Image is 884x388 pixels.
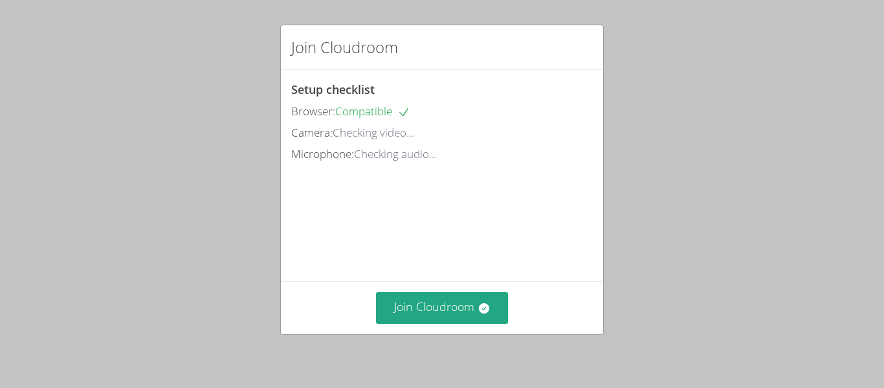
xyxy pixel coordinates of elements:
[291,36,398,59] h2: Join Cloudroom
[291,82,375,97] span: Setup checklist
[376,292,509,324] button: Join Cloudroom
[291,146,354,161] span: Microphone:
[335,104,410,119] span: Compatible
[291,125,333,140] span: Camera:
[291,104,335,119] span: Browser:
[333,125,414,140] span: Checking video...
[354,146,437,161] span: Checking audio...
